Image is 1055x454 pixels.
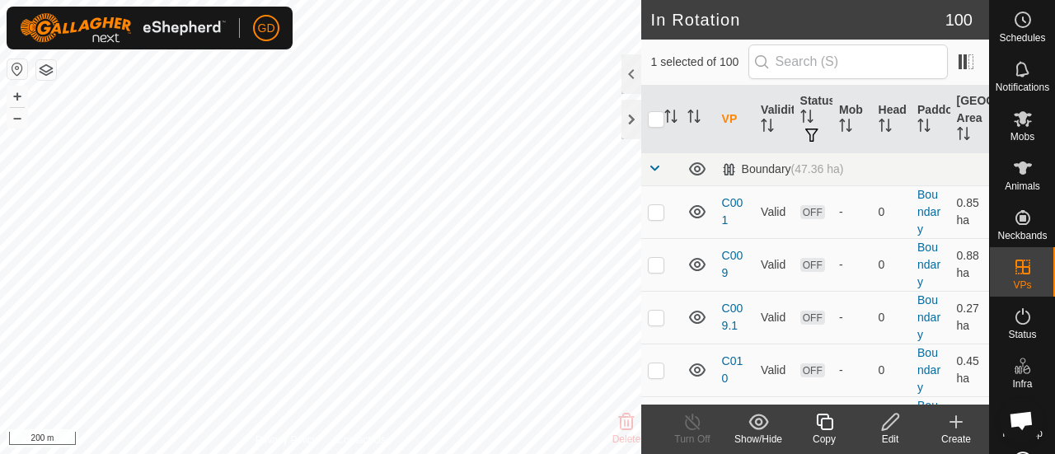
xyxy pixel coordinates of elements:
button: Reset Map [7,59,27,79]
p-sorticon: Activate to sort [664,112,678,125]
td: Valid [754,291,793,344]
div: Turn Off [659,432,725,447]
th: Validity [754,86,793,153]
td: 0.27 ha [950,291,989,344]
span: Neckbands [997,231,1047,241]
td: 0 [872,344,911,396]
td: 0.85 ha [950,185,989,238]
td: 0 [872,238,911,291]
p-sorticon: Activate to sort [879,121,892,134]
a: Boundary [917,346,940,394]
th: Paddock [911,86,949,153]
p-sorticon: Activate to sort [839,121,852,134]
span: Heatmap [1002,428,1043,438]
td: 0 [872,396,911,449]
span: Schedules [999,33,1045,43]
a: Contact Us [336,433,385,447]
p-sorticon: Activate to sort [687,112,701,125]
p-sorticon: Activate to sort [917,121,931,134]
div: - [839,204,865,221]
a: C009 [722,249,743,279]
div: Boundary [722,162,844,176]
span: Notifications [996,82,1049,92]
span: Animals [1005,181,1040,191]
td: Valid [754,238,793,291]
div: Open chat [999,398,1043,442]
span: 100 [945,7,973,32]
h2: In Rotation [651,10,945,30]
th: Head [872,86,911,153]
td: 0.88 ha [950,238,989,291]
span: (47.36 ha) [791,162,844,176]
span: Infra [1012,379,1032,389]
span: OFF [800,363,825,377]
th: VP [715,86,754,153]
p-sorticon: Activate to sort [957,129,970,143]
button: – [7,108,27,128]
div: Edit [857,432,923,447]
input: Search (S) [748,44,948,79]
a: Boundary [917,241,940,288]
div: - [839,362,865,379]
span: OFF [800,205,825,219]
div: Create [923,432,989,447]
a: C001 [722,196,743,227]
td: Valid [754,344,793,396]
td: 0.45 ha [950,344,989,396]
div: Show/Hide [725,432,791,447]
p-sorticon: Activate to sort [761,121,774,134]
span: Status [1008,330,1036,339]
button: Map Layers [36,60,56,80]
a: Privacy Policy [256,433,317,447]
a: C009.1 [722,302,743,332]
td: 0 [872,291,911,344]
td: 0.62 ha [950,396,989,449]
span: OFF [800,311,825,325]
div: Copy [791,432,857,447]
span: VPs [1013,280,1031,290]
th: [GEOGRAPHIC_DATA] Area [950,86,989,153]
img: Gallagher Logo [20,13,226,43]
span: Mobs [1010,132,1034,142]
a: Boundary [917,293,940,341]
div: - [839,309,865,326]
span: OFF [800,258,825,272]
span: GD [258,20,275,37]
th: Status [794,86,832,153]
td: Valid [754,396,793,449]
span: 1 selected of 100 [651,54,748,71]
button: + [7,87,27,106]
a: C010 [722,354,743,385]
a: Boundary [917,188,940,236]
a: Boundary [917,399,940,447]
p-sorticon: Activate to sort [800,112,814,125]
td: 0 [872,185,911,238]
td: Valid [754,185,793,238]
div: - [839,256,865,274]
th: Mob [832,86,871,153]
